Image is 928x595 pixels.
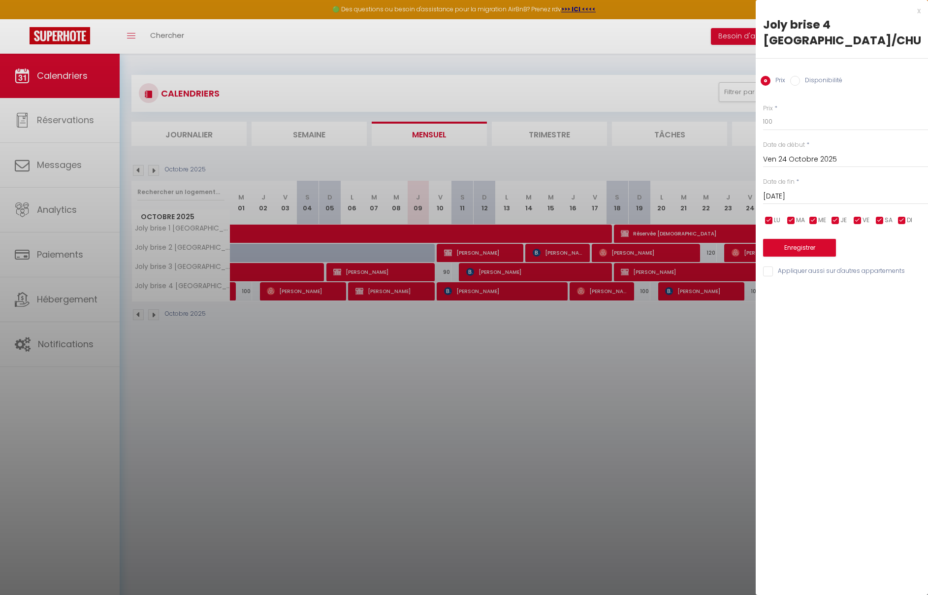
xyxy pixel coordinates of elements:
[763,104,773,113] label: Prix
[774,216,780,225] span: LU
[770,76,785,87] label: Prix
[763,17,921,48] div: Joly brise 4 [GEOGRAPHIC_DATA]/CHU
[863,216,869,225] span: VE
[763,140,805,150] label: Date de début
[840,216,847,225] span: JE
[885,216,893,225] span: SA
[763,239,836,257] button: Enregistrer
[907,216,912,225] span: DI
[800,76,842,87] label: Disponibilité
[763,177,795,187] label: Date de fin
[756,5,921,17] div: x
[818,216,826,225] span: ME
[796,216,805,225] span: MA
